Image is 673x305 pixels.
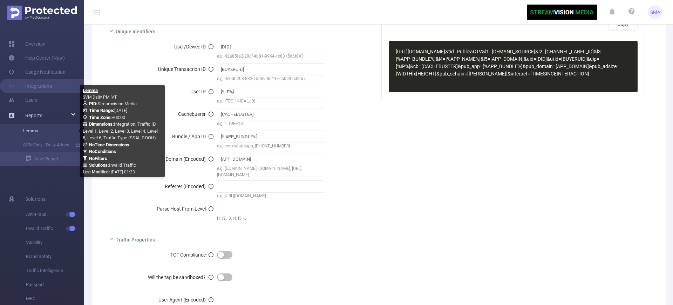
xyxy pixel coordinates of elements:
span: &l3 [594,49,601,54]
span: Referrer (Encoded) [165,184,213,189]
span: &cb [410,64,419,69]
i: icon: user [83,101,89,106]
span: &l4 [436,56,443,62]
div: e.g. [TECHNICAL_ID] [217,98,325,106]
span: User IP [190,89,213,94]
i: icon: info-circle [209,44,213,49]
img: Protected Media [7,6,77,20]
span: Solutions [25,192,46,206]
a: Help Center (New) [8,51,65,65]
a: Overview [8,37,45,51]
i: icon: info-circle [209,67,213,72]
span: User/Device ID [174,44,213,49]
i: icon: info-circle [209,89,213,94]
i: icon: info-circle [209,184,213,189]
i: icon: info-circle [209,252,213,257]
div: icon: rightUnique Identifiers [104,24,373,38]
span: &tid [445,49,454,54]
a: Integrations [8,79,52,93]
span: [URL][DOMAIN_NAME] =PublicaCTV =[DEMAND_SOURCE] =[CHANNEL_LABEL_ID] =[%APP_BUNDLE%] =[%APP_NAME%]... [396,49,619,77]
div: icon: rightTraffic Properties [104,232,373,246]
b: PID: [89,101,97,106]
span: &pub_domain [523,64,553,69]
span: Will the tag be sandboxed? [148,274,213,280]
a: SVM Only - Daily Adops Report [14,138,76,152]
span: Traffic Intelligence [26,264,84,278]
span: &l1 [482,49,489,54]
i: icon: right [109,237,114,241]
span: Brand Safety [26,250,84,264]
span: [DATE] 01:23 [83,170,135,174]
div: l1, l2, l3, l4, l5, l6 [217,215,325,223]
b: Time Range: [89,108,114,113]
i: icon: info-circle [209,157,213,161]
span: Parse Host From Level [157,206,213,212]
span: &utid [547,56,558,62]
span: &l5 [481,56,488,62]
div: e.g. 1.19E+18 [217,120,325,128]
span: Streamvision Media [DATE] +00:00 [83,101,158,168]
span: Domain (Encoded) [165,156,213,162]
a: Users [8,93,38,107]
span: Passport [26,278,84,292]
span: Integration, Traffic ID, Level 1, Level 2, Level 3, Level 4, Level 5, Level 6, Traffic Type (SSAI... [83,121,158,140]
span: SVM Daily PM IVT [83,95,117,100]
span: &pub_app [458,64,480,69]
span: SMA [650,5,660,19]
b: No Time Dimensions [89,142,129,147]
span: Cachebuster [178,111,213,117]
b: Solutions : [89,163,109,168]
span: Anti-Fraud [26,207,84,221]
span: TCF Compliance [170,252,213,258]
div: e.g. 42a85fa2-20cf-4b81-9944-1c8315d6f043 [217,53,325,61]
b: No Conditions [89,149,116,154]
a: Reports [25,108,42,122]
span: User Agent (Encoded) [158,297,213,303]
i: icon: info-circle [209,134,213,139]
b: Last Modified: [83,170,110,174]
b: No Filters [89,156,107,161]
i: icon: info-circle [209,206,213,211]
span: &pub_schain [436,71,464,77]
div: e.g. [URL][DOMAIN_NAME] [217,193,325,200]
div: e.g. [DOMAIN_NAME], [DOMAIN_NAME], [URL][DOMAIN_NAME] [217,165,325,178]
b: Dimensions : [89,121,114,127]
span: Bundle / App ID [172,134,213,139]
span: &interact [508,71,528,77]
span: Unique Transaction ID [158,66,213,72]
b: Time Zone: [89,115,112,120]
b: Lemma [83,88,98,93]
a: Lemma [14,124,76,138]
i: icon: info-circle [209,275,213,280]
span: &pub_adsize [589,64,617,69]
div: e.g. 4ebd0208-8320-5d69-8c44-ec50939c0967 [217,75,325,83]
span: Invalid Traffic [26,221,84,236]
i: icon: right [109,29,114,33]
span: &uip [587,56,597,62]
span: Visibility [26,236,84,250]
a: Save Report... [26,152,84,166]
span: Reports [25,113,42,118]
div: e.g. com.whatsapp, [PHONE_NUMBER] [217,143,325,151]
i: icon: info-circle [209,112,213,117]
a: Usage Notification [8,65,66,79]
span: Invalid Traffic [89,163,136,168]
i: icon: info-circle [209,297,213,302]
span: &uid [524,56,533,62]
span: &l2 [535,49,542,54]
